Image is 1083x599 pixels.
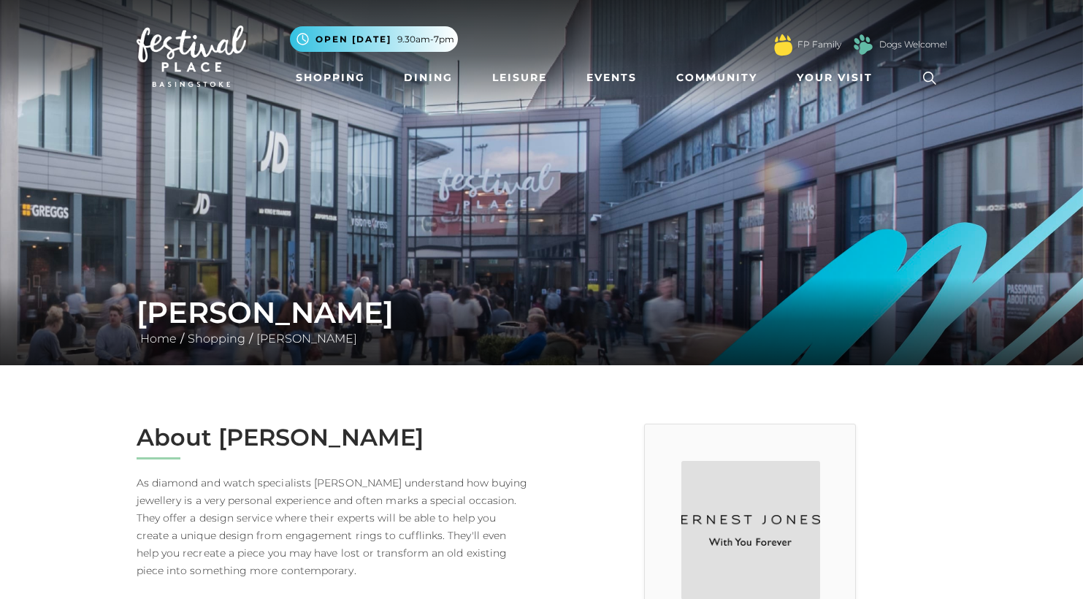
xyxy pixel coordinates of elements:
[315,33,391,46] span: Open [DATE]
[791,64,886,91] a: Your Visit
[581,64,643,91] a: Events
[397,33,454,46] span: 9.30am-7pm
[137,424,531,451] h2: About [PERSON_NAME]
[126,295,958,348] div: / /
[797,38,841,51] a: FP Family
[670,64,763,91] a: Community
[290,64,371,91] a: Shopping
[797,70,873,85] span: Your Visit
[879,38,947,51] a: Dogs Welcome!
[137,474,531,579] p: As diamond and watch specialists [PERSON_NAME] understand how buying jewellery is a very personal...
[137,26,246,87] img: Festival Place Logo
[137,295,947,330] h1: [PERSON_NAME]
[137,332,180,346] a: Home
[398,64,459,91] a: Dining
[184,332,249,346] a: Shopping
[486,64,553,91] a: Leisure
[253,332,361,346] a: [PERSON_NAME]
[290,26,458,52] button: Open [DATE] 9.30am-7pm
